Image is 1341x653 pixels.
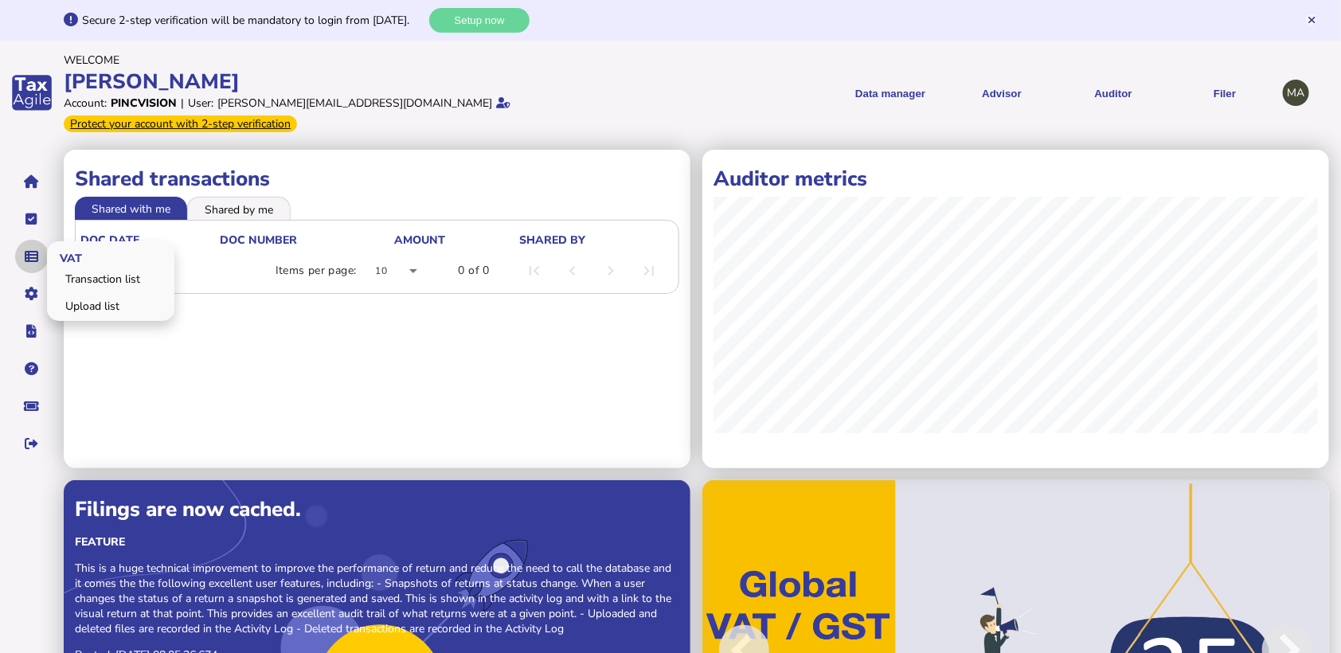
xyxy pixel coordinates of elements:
[47,238,90,276] span: VAT
[64,96,107,111] div: Account:
[840,73,940,112] button: Shows a dropdown of Data manager options
[80,233,219,248] div: doc date
[75,165,679,193] h1: Shared transactions
[181,96,184,111] div: |
[1306,14,1317,25] button: Hide message
[15,277,49,311] button: Manage settings
[188,96,213,111] div: User:
[15,427,49,460] button: Sign out
[394,233,445,248] div: Amount
[15,240,49,273] button: Data manager
[1283,80,1309,106] div: Profile settings
[674,73,1276,112] menu: navigate products
[519,233,670,248] div: shared by
[217,96,492,111] div: [PERSON_NAME][EMAIL_ADDRESS][DOMAIN_NAME]
[15,315,49,348] button: Developer hub links
[64,115,297,132] div: From Oct 1, 2025, 2-step verification will be required to login. Set it up now...
[15,165,49,198] button: Home
[496,97,510,108] i: Email verified
[459,263,490,279] div: 0 of 0
[15,202,49,236] button: Tasks
[15,352,49,385] button: Help pages
[952,73,1052,112] button: Shows a dropdown of VAT Advisor options
[1175,73,1275,112] button: Filer
[49,294,172,319] a: Upload list
[221,233,393,248] div: doc number
[75,561,679,636] p: This is a huge technical improvement to improve the performance of return and reduce the need to ...
[80,233,139,248] div: doc date
[25,256,39,257] i: Data manager
[714,165,1318,193] h1: Auditor metrics
[519,233,585,248] div: shared by
[75,495,679,523] div: Filings are now cached.
[394,233,518,248] div: Amount
[221,233,298,248] div: doc number
[64,68,666,96] div: [PERSON_NAME]
[1063,73,1163,112] button: Auditor
[429,8,530,33] button: Setup now
[276,263,357,279] div: Items per page:
[49,267,172,291] a: Transaction list
[75,534,679,549] div: Feature
[82,13,425,28] div: Secure 2-step verification will be mandatory to login from [DATE].
[187,197,291,219] li: Shared by me
[15,389,49,423] button: Raise a support ticket
[111,96,177,111] div: Pincvision
[64,53,666,68] div: Welcome
[75,197,187,219] li: Shared with me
